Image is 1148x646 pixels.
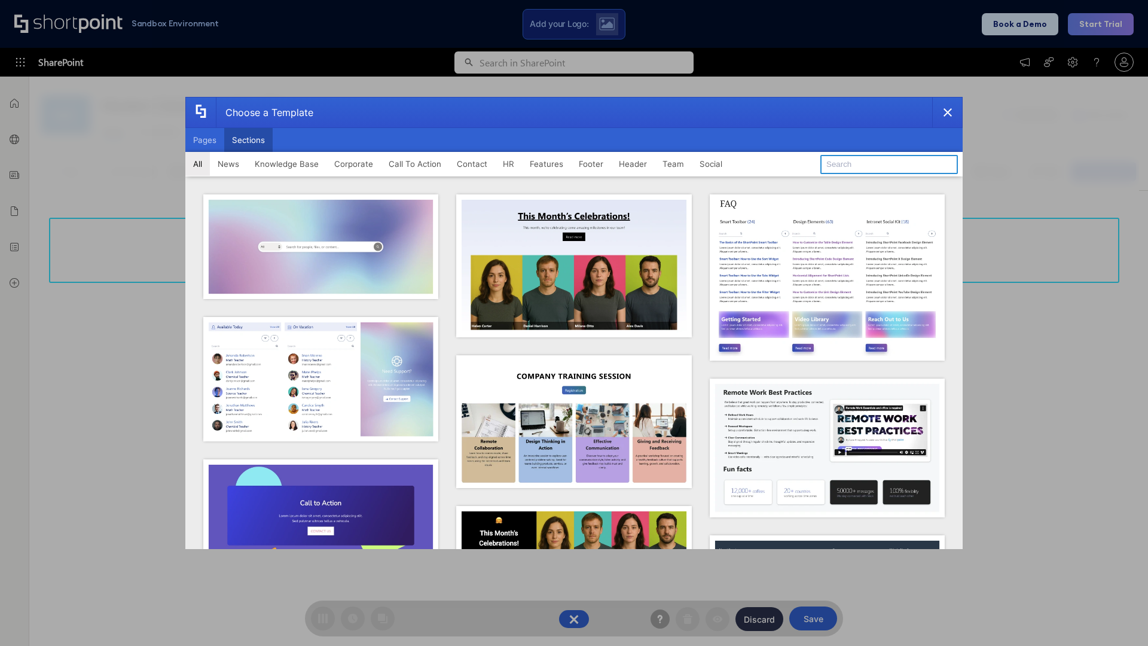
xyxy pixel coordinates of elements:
[210,152,247,176] button: News
[381,152,449,176] button: Call To Action
[224,128,273,152] button: Sections
[522,152,571,176] button: Features
[692,152,730,176] button: Social
[185,97,963,549] div: template selector
[185,152,210,176] button: All
[495,152,522,176] button: HR
[611,152,655,176] button: Header
[655,152,692,176] button: Team
[185,128,224,152] button: Pages
[216,97,313,127] div: Choose a Template
[571,152,611,176] button: Footer
[326,152,381,176] button: Corporate
[1088,589,1148,646] iframe: Chat Widget
[449,152,495,176] button: Contact
[820,155,958,174] input: Search
[247,152,326,176] button: Knowledge Base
